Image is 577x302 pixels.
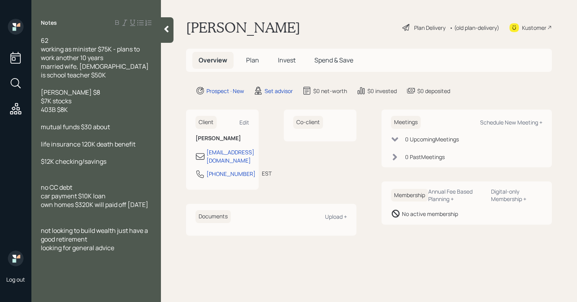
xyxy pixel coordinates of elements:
div: $0 net-worth [313,87,347,95]
span: not looking to build wealth just have a good retirement [41,226,149,243]
div: Annual Fee Based Planning + [428,188,485,203]
div: No active membership [402,210,458,218]
img: retirable_logo.png [8,251,24,266]
div: [EMAIL_ADDRESS][DOMAIN_NAME] [206,148,254,165]
div: Edit [239,119,249,126]
div: Prospect · New [206,87,244,95]
h6: Membership [391,189,428,202]
h1: [PERSON_NAME] [186,19,300,36]
span: [PERSON_NAME] $8 [41,88,100,97]
div: [PHONE_NUMBER] [206,170,256,178]
span: 403B $8K [41,105,68,114]
span: 62 [41,36,48,45]
div: Set advisor [265,87,293,95]
div: 0 Upcoming Meeting s [405,135,459,143]
span: working as minister $75K - plans to work another 10 years [41,45,141,62]
div: Schedule New Meeting + [480,119,542,126]
h6: Co-client [293,116,323,129]
span: married wife, [DEMOGRAPHIC_DATA] is school teacher $50K [41,62,150,79]
div: Digital-only Membership + [491,188,542,203]
span: $12K checking/savings [41,157,106,166]
h6: Meetings [391,116,421,129]
div: Upload + [325,213,347,220]
span: no CC debt [41,183,72,192]
span: life insurance 120K death benefit [41,140,135,148]
h6: [PERSON_NAME] [195,135,249,142]
span: looking for general advice [41,243,114,252]
label: Notes [41,19,57,27]
div: Kustomer [522,24,546,32]
span: Plan [246,56,259,64]
div: • (old plan-delivery) [449,24,499,32]
span: Overview [199,56,227,64]
span: car payment $10K loan [41,192,106,200]
div: Log out [6,276,25,283]
h6: Client [195,116,217,129]
span: mutual funds $30 about [41,123,110,131]
span: Spend & Save [314,56,353,64]
span: Invest [278,56,296,64]
span: $7K stocks [41,97,71,105]
span: own homes $320K will paid off [DATE] [41,200,148,209]
div: 0 Past Meeting s [405,153,445,161]
h6: Documents [195,210,231,223]
div: $0 deposited [417,87,450,95]
div: Plan Delivery [414,24,446,32]
div: $0 invested [367,87,397,95]
div: EST [262,169,272,178]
